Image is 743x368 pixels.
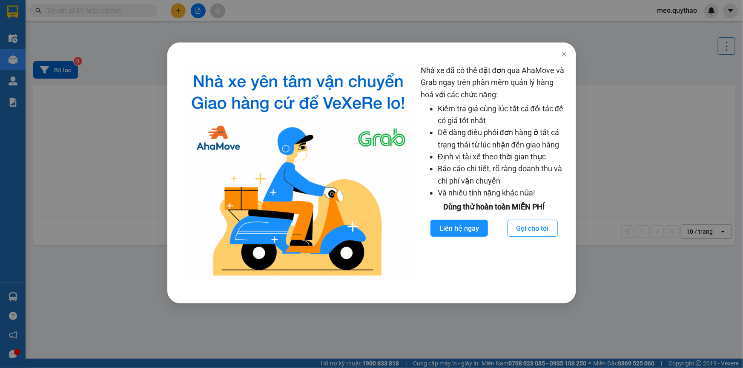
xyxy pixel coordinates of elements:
li: Và nhiều tính năng khác nữa! [437,187,567,199]
button: Close [552,42,576,66]
div: Dùng thử hoàn toàn MIỄN PHÍ [420,201,567,213]
span: close [560,51,567,57]
span: Liên hệ ngay [439,223,479,234]
li: Báo cáo chi tiết, rõ ràng doanh thu và chi phí vận chuyển [437,163,567,187]
li: Dễ dàng điều phối đơn hàng ở tất cả trạng thái từ lúc nhận đến giao hàng [437,127,567,151]
img: logo [183,65,414,282]
button: Gọi cho tôi [507,220,557,237]
li: Kiểm tra giá cùng lúc tất cả đối tác để có giá tốt nhất [437,103,567,127]
li: Định vị tài xế theo thời gian thực [437,151,567,163]
button: Liên hệ ngay [430,220,488,237]
div: Nhà xe đã có thể đặt đơn qua AhaMove và Grab ngay trên phần mềm quản lý hàng hoá với các chức năng: [420,65,567,282]
span: Gọi cho tôi [516,223,548,234]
